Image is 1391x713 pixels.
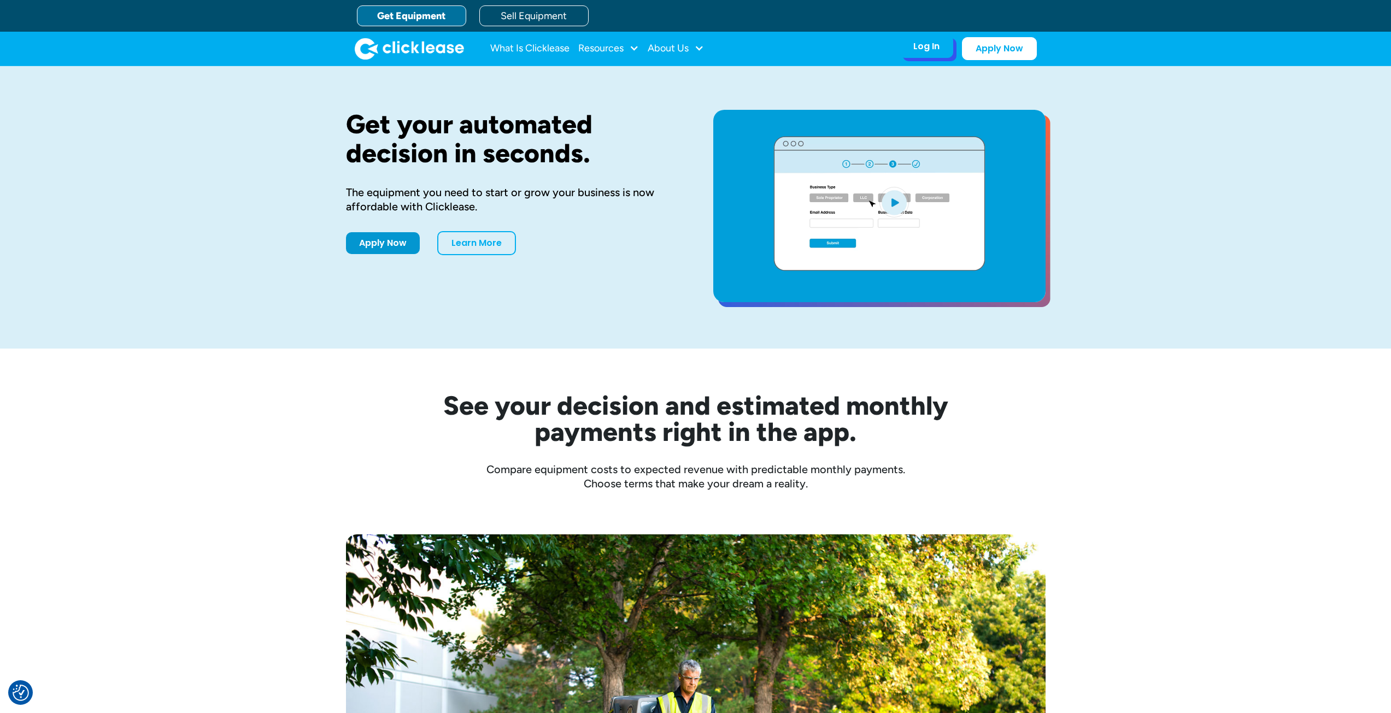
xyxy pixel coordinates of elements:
h1: Get your automated decision in seconds. [346,110,678,168]
div: Resources [578,38,639,60]
a: Get Equipment [357,5,466,26]
div: Compare equipment costs to expected revenue with predictable monthly payments. Choose terms that ... [346,462,1046,491]
img: Blue play button logo on a light blue circular background [879,187,909,217]
div: Log In [913,41,940,52]
a: Learn More [437,231,516,255]
button: Consent Preferences [13,685,29,701]
div: About Us [648,38,704,60]
h2: See your decision and estimated monthly payments right in the app. [390,392,1002,445]
img: Clicklease logo [355,38,464,60]
div: The equipment you need to start or grow your business is now affordable with Clicklease. [346,185,678,214]
a: Apply Now [962,37,1037,60]
a: What Is Clicklease [490,38,570,60]
a: Sell Equipment [479,5,589,26]
a: home [355,38,464,60]
img: Revisit consent button [13,685,29,701]
a: open lightbox [713,110,1046,302]
a: Apply Now [346,232,420,254]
